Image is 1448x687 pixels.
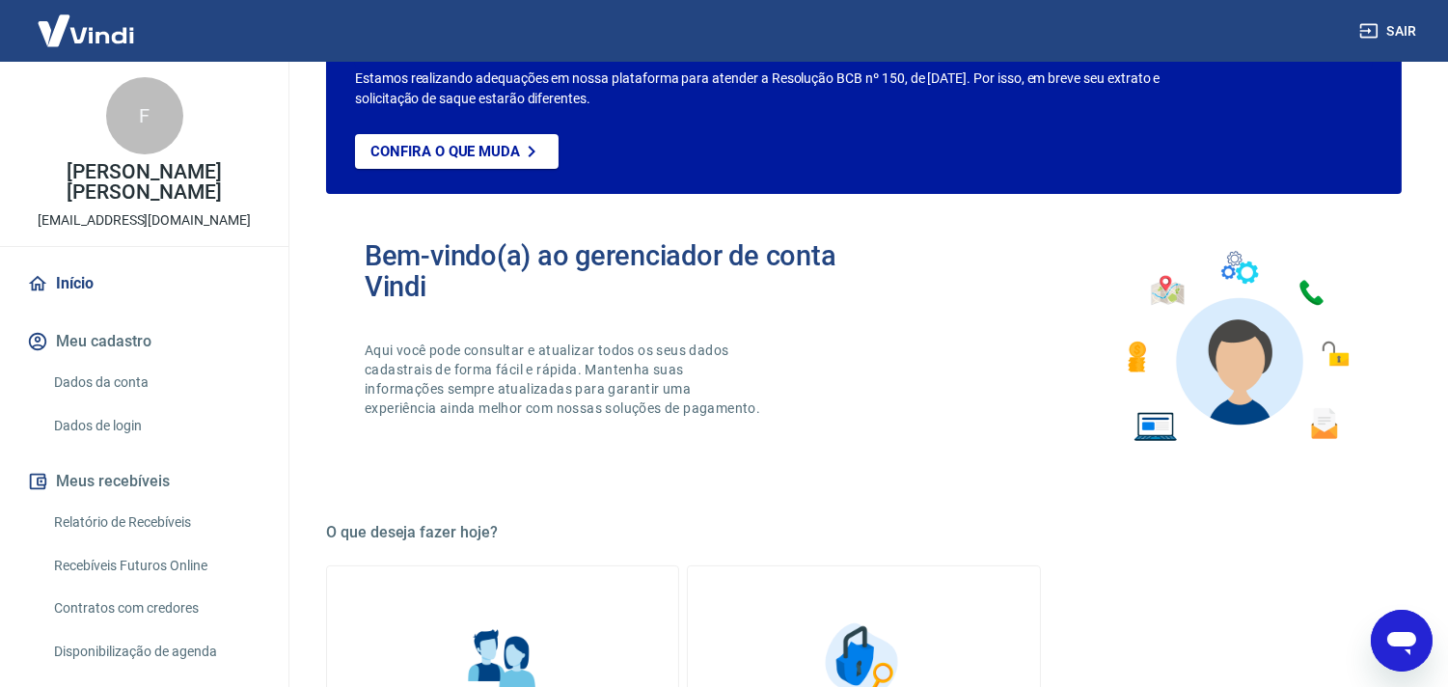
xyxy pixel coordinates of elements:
a: Recebíveis Futuros Online [46,546,265,586]
p: [EMAIL_ADDRESS][DOMAIN_NAME] [38,210,251,231]
h2: Bem-vindo(a) ao gerenciador de conta Vindi [365,240,864,302]
button: Sair [1355,14,1425,49]
div: F [106,77,183,154]
a: Confira o que muda [355,134,559,169]
a: Relatório de Recebíveis [46,503,265,542]
a: Contratos com credores [46,589,265,628]
button: Meu cadastro [23,320,265,363]
a: Dados de login [46,406,265,446]
p: Confira o que muda [370,143,520,160]
a: Início [23,262,265,305]
img: Imagem de um avatar masculino com diversos icones exemplificando as funcionalidades do gerenciado... [1110,240,1363,453]
img: Vindi [23,1,149,60]
h5: O que deseja fazer hoje? [326,523,1402,542]
p: [PERSON_NAME] [PERSON_NAME] [15,162,273,203]
a: Disponibilização de agenda [46,632,265,672]
p: Aqui você pode consultar e atualizar todos os seus dados cadastrais de forma fácil e rápida. Mant... [365,341,764,418]
a: Dados da conta [46,363,265,402]
button: Meus recebíveis [23,460,265,503]
iframe: Botão para abrir a janela de mensagens [1371,610,1433,672]
p: Estamos realizando adequações em nossa plataforma para atender a Resolução BCB nº 150, de [DATE].... [355,69,1169,109]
